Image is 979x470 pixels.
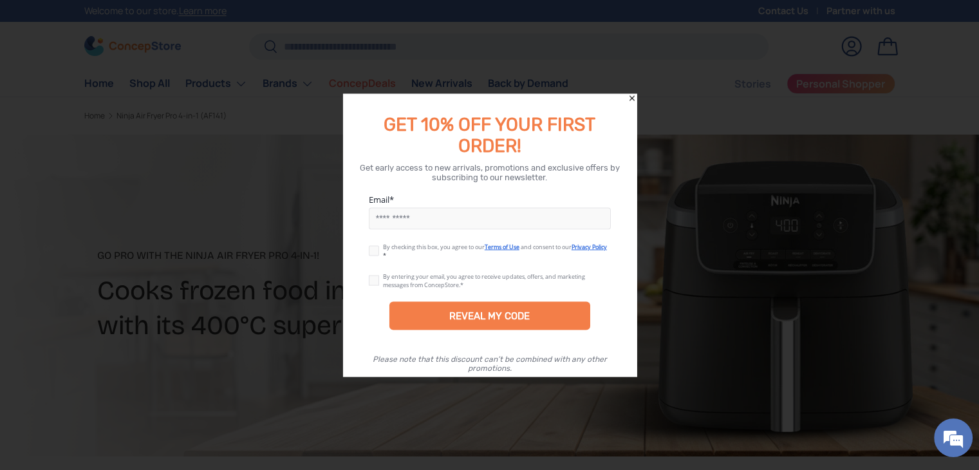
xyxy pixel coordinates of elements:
[384,114,595,156] span: GET 10% OFF YOUR FIRST ORDER!
[211,6,242,37] div: Minimize live chat window
[67,72,216,89] div: Leave a message
[189,370,234,387] em: Submit
[628,94,637,103] div: Close
[485,243,519,251] a: Terms of Use
[449,310,530,322] div: REVEAL MY CODE
[359,163,621,182] div: Get early access to new arrivals, promotions and exclusive offers by subscribing to our newsletter.
[6,324,245,370] textarea: Type your message and click 'Submit'
[27,149,225,279] span: We are offline. Please leave us a message.
[389,302,590,330] div: REVEAL MY CODE
[369,194,611,205] label: Email
[572,243,607,251] a: Privacy Policy
[521,243,572,251] span: and consent to our
[383,243,485,251] span: By checking this box, you agree to our
[383,272,585,289] div: By entering your email, you agree to receive updates, offers, and marketing messages from ConcepS...
[356,355,624,373] div: Please note that this discount can’t be combined with any other promotions.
